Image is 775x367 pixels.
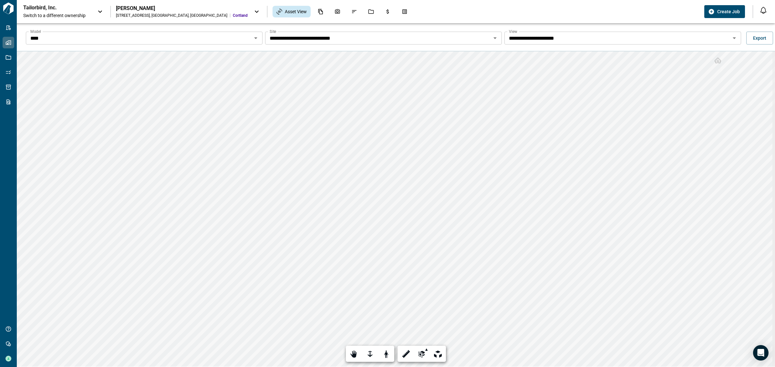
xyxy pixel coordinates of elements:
[270,29,276,34] label: Site
[398,6,411,17] div: Takeoff Center
[347,6,361,17] div: Issues & Info
[251,34,260,43] button: Open
[746,32,773,45] button: Export
[491,34,500,43] button: Open
[233,13,248,18] span: Cortland
[331,6,344,17] div: Photos
[509,29,517,34] label: View
[23,5,81,11] p: Tailorbird, Inc.
[730,34,739,43] button: Open
[314,6,327,17] div: Documents
[23,12,91,19] span: Switch to a different ownership
[116,13,227,18] div: [STREET_ADDRESS] , [GEOGRAPHIC_DATA] , [GEOGRAPHIC_DATA]
[30,29,41,34] label: Model
[381,6,395,17] div: Budgets
[753,345,769,361] div: Open Intercom Messenger
[753,35,766,41] span: Export
[704,5,745,18] button: Create Job
[717,8,740,15] span: Create Job
[364,6,378,17] div: Jobs
[285,8,307,15] span: Asset View
[758,5,769,15] button: Open notification feed
[116,5,248,12] div: [PERSON_NAME]
[273,6,311,17] div: Asset View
